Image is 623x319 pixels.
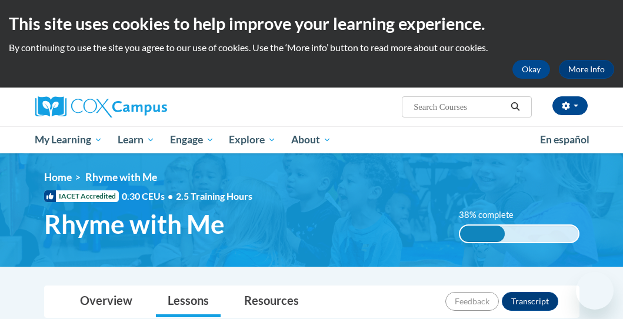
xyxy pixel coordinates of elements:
a: Cox Campus [35,96,208,117]
span: My Learning [35,133,102,147]
a: En español [532,127,597,152]
a: Engage [162,126,222,153]
span: • [168,190,173,202]
span: About [291,133,331,147]
span: Explore [229,133,276,147]
span: IACET Accredited [44,190,119,202]
span: Rhyme with Me [85,171,157,183]
span: Engage [170,133,214,147]
button: Okay [512,60,550,79]
a: More Info [559,60,614,79]
span: En español [540,133,589,146]
div: 38% complete [460,226,505,242]
span: 2.5 Training Hours [176,190,252,202]
a: About [284,126,339,153]
a: Learn [110,126,162,153]
label: 38% complete [459,209,527,221]
span: Learn [118,133,155,147]
p: By continuing to use the site you agree to our use of cookies. Use the ‘More info’ button to read... [9,41,614,54]
a: Home [44,171,72,183]
a: My Learning [28,126,111,153]
a: Overview [68,286,144,317]
a: Lessons [156,286,221,317]
img: Cox Campus [35,96,167,117]
span: Rhyme with Me [44,209,225,240]
span: 0.30 CEUs [122,190,176,203]
a: Resources [232,286,311,317]
button: Transcript [502,292,558,311]
button: Feedback [445,292,499,311]
input: Search Courses [412,100,507,114]
h2: This site uses cookies to help improve your learning experience. [9,12,614,35]
div: Main menu [26,126,597,153]
button: Search [507,100,524,114]
button: Account Settings [552,96,588,115]
a: Explore [221,126,284,153]
iframe: Button to launch messaging window [576,272,614,310]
